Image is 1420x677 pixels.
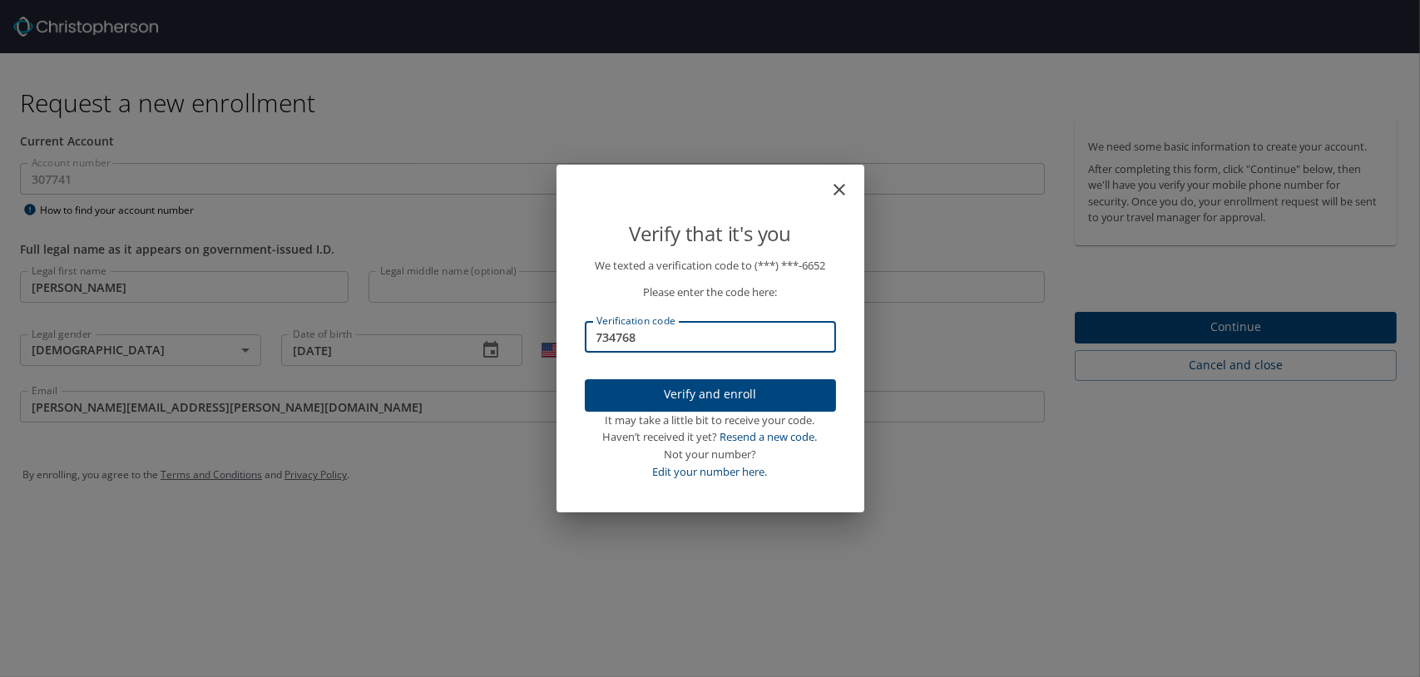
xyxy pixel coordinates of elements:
[585,446,836,463] div: Not your number?
[598,384,823,405] span: Verify and enroll
[585,284,836,301] p: Please enter the code here:
[585,257,836,274] p: We texted a verification code to (***) ***- 6652
[585,379,836,412] button: Verify and enroll
[585,428,836,446] div: Haven’t received it yet?
[585,412,836,429] div: It may take a little bit to receive your code.
[720,429,818,444] a: Resend a new code.
[585,218,836,250] p: Verify that it's you
[838,171,858,191] button: close
[653,464,768,479] a: Edit your number here.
